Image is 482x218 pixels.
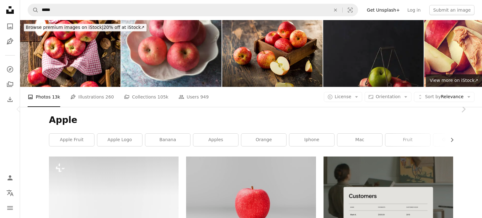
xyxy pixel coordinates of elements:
[404,5,424,15] a: Log in
[124,87,169,107] a: Collections 105k
[28,4,39,16] button: Search Unsplash
[97,134,142,146] a: apple logo
[105,93,114,100] span: 260
[425,94,463,100] span: Relevance
[376,94,400,99] span: Orientation
[222,20,323,87] img: apple isolated on wood background
[26,25,145,30] span: 20% off at iStock ↗
[26,25,103,30] span: Browse premium images on iStock |
[49,134,94,146] a: apple fruit
[186,197,316,202] a: red apple fruit
[4,78,16,91] a: Collections
[446,134,453,146] button: scroll list to the right
[385,134,430,146] a: fruit
[4,35,16,48] a: Illustrations
[329,4,342,16] button: Clear
[4,187,16,199] button: Language
[430,78,478,83] span: View more on iStock ↗
[289,134,334,146] a: iphone
[4,202,16,214] button: Menu
[20,20,120,87] img: Fresh red apples in wooden box
[425,94,441,99] span: Sort by
[363,5,404,15] a: Get Unsplash+
[335,94,351,99] span: License
[365,92,411,102] button: Orientation
[414,92,474,102] button: Sort byRelevance
[121,20,222,87] img: high angle view of apples in a bowl on white background
[241,134,286,146] a: orange
[433,134,478,146] a: green apple
[343,4,358,16] button: Visual search
[4,172,16,184] a: Log in / Sign up
[4,63,16,76] a: Explore
[324,92,362,102] button: License
[337,134,382,146] a: mac
[179,87,209,107] a: Users 949
[70,87,114,107] a: Illustrations 260
[145,134,190,146] a: banana
[20,20,150,35] a: Browse premium images on iStock|20% off at iStock↗
[200,93,209,100] span: 949
[28,4,358,16] form: Find visuals sitewide
[4,20,16,33] a: Photos
[323,20,424,87] img: Still Life Background with Apples in Wire Basket
[193,134,238,146] a: apples
[158,93,169,100] span: 105k
[49,114,453,126] h1: Apple
[426,74,482,87] a: View more on iStock↗
[444,79,482,139] a: Next
[429,5,474,15] button: Submit an image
